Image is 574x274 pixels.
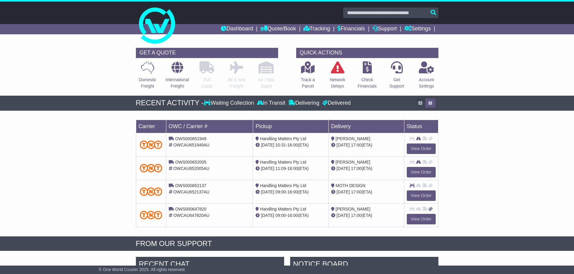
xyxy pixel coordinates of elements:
[407,143,436,154] a: View Order
[138,61,156,93] a: DomesticFreight
[256,189,326,195] div: - (ETA)
[175,160,206,165] span: OWS000652005
[261,143,274,147] span: [DATE]
[258,77,274,89] p: Air / Sea Depot
[228,77,246,89] p: Air & Sea Freight
[330,77,345,89] p: Network Delays
[303,24,330,34] a: Tracking
[336,183,365,188] span: MOTH DESIGN
[328,120,404,133] td: Delivery
[175,136,206,141] span: OWS000651949
[407,190,436,201] a: View Order
[140,164,162,172] img: TNT_Domestic.png
[337,166,350,171] span: [DATE]
[173,166,209,171] span: OWCAU652005AU
[404,120,438,133] td: Status
[407,214,436,224] a: View Order
[260,183,306,188] span: Handling Matters Pty Ltd
[166,120,253,133] td: OWC / Carrier #
[337,213,350,218] span: [DATE]
[404,24,431,34] a: Settings
[140,211,162,219] img: TNT_Domestic.png
[321,100,351,106] div: Delivered
[173,189,209,194] span: OWCAU652137AU
[287,100,321,106] div: Delivering
[139,77,156,89] p: Domestic Freight
[260,24,296,34] a: Quote/Book
[290,257,438,273] div: NOTICE BOARD
[419,61,434,93] a: AccountSettings
[275,166,286,171] span: 11:09
[358,77,377,89] p: Check Financials
[253,120,329,133] td: Pickup
[275,213,286,218] span: 09:00
[301,61,315,93] a: Track aParcel
[166,77,189,89] p: International Freight
[296,48,438,58] div: QUICK ACTIONS
[260,136,306,141] span: Handling Matters Pty Ltd
[351,143,362,147] span: 17:00
[331,142,402,148] div: (ETA)
[337,24,365,34] a: Financials
[140,140,162,149] img: TNT_Domestic.png
[140,187,162,195] img: TNT_Domestic.png
[336,160,370,165] span: [PERSON_NAME]
[173,213,209,218] span: OWCAU647820AU
[136,48,278,58] div: GET A QUOTE
[301,77,315,89] p: Track a Parcel
[173,143,209,147] span: OWCAU651949AU
[331,212,402,219] div: (ETA)
[351,166,362,171] span: 17:00
[337,143,350,147] span: [DATE]
[256,212,326,219] div: - (ETA)
[256,100,287,106] div: In Transit
[136,99,204,107] div: RECENT ACTIVITY -
[419,77,434,89] p: Account Settings
[336,136,370,141] span: [PERSON_NAME]
[336,207,370,211] span: [PERSON_NAME]
[357,61,377,93] a: CheckFinancials
[351,189,362,194] span: 17:00
[389,77,404,89] p: Get Support
[287,143,298,147] span: 16:00
[275,189,286,194] span: 09:00
[175,183,206,188] span: OWS000652137
[351,213,362,218] span: 17:00
[261,189,274,194] span: [DATE]
[136,239,438,248] div: FROM OUR SUPPORT
[204,100,255,106] div: Waiting Collection
[329,61,345,93] a: NetworkDelays
[275,143,286,147] span: 10:31
[165,61,189,93] a: InternationalFreight
[261,166,274,171] span: [DATE]
[136,120,166,133] td: Carrier
[287,166,298,171] span: 16:00
[287,189,298,194] span: 16:00
[331,165,402,172] div: (ETA)
[407,167,436,177] a: View Order
[199,77,215,89] p: Full Loads
[175,207,206,211] span: OWS000647820
[136,257,284,273] div: RECENT CHAT
[260,207,306,211] span: Handling Matters Pty Ltd
[260,160,306,165] span: Handling Matters Pty Ltd
[256,142,326,148] div: - (ETA)
[99,267,186,272] span: © One World Courier 2025. All rights reserved.
[389,61,404,93] a: GetSupport
[221,24,253,34] a: Dashboard
[256,165,326,172] div: - (ETA)
[261,213,274,218] span: [DATE]
[372,24,397,34] a: Support
[287,213,298,218] span: 16:00
[337,189,350,194] span: [DATE]
[331,189,402,195] div: (ETA)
